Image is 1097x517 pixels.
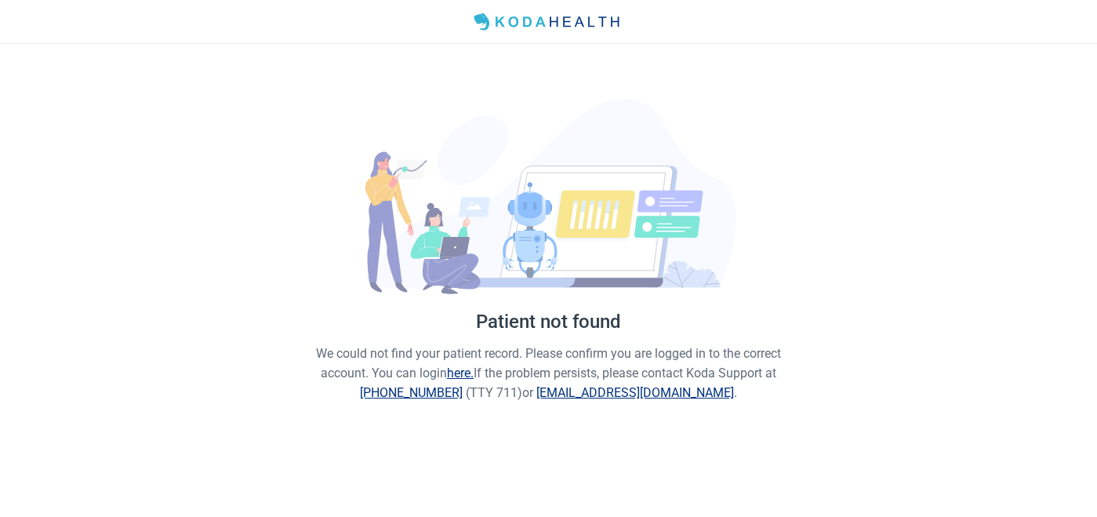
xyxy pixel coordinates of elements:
[536,385,734,400] a: [EMAIL_ADDRESS][DOMAIN_NAME]
[467,9,629,35] img: Koda Health
[316,346,781,400] span: We could not find your patient record. Please confirm you are logged in to the correct account. Y...
[314,308,784,337] h1: Patient not found
[361,99,736,295] img: Error
[360,385,463,400] a: [PHONE_NUMBER]
[447,366,474,380] a: here.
